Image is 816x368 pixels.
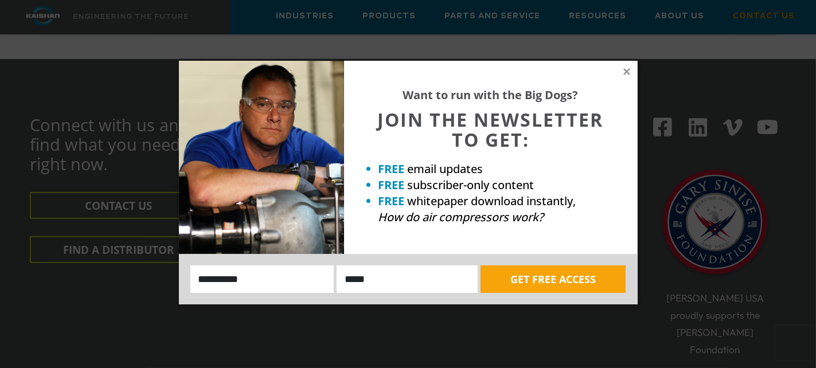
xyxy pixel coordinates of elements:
input: Email [337,265,478,293]
span: JOIN THE NEWSLETTER TO GET: [378,107,604,152]
span: subscriber-only content [408,177,534,193]
strong: FREE [378,161,405,177]
button: GET FREE ACCESS [481,265,626,293]
span: email updates [408,161,483,177]
em: How do air compressors work? [378,209,544,225]
strong: Want to run with the Big Dogs? [403,87,579,103]
strong: FREE [378,177,405,193]
button: Close [622,66,632,77]
span: whitepaper download instantly, [408,193,576,209]
strong: FREE [378,193,405,209]
input: Name: [190,265,334,293]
